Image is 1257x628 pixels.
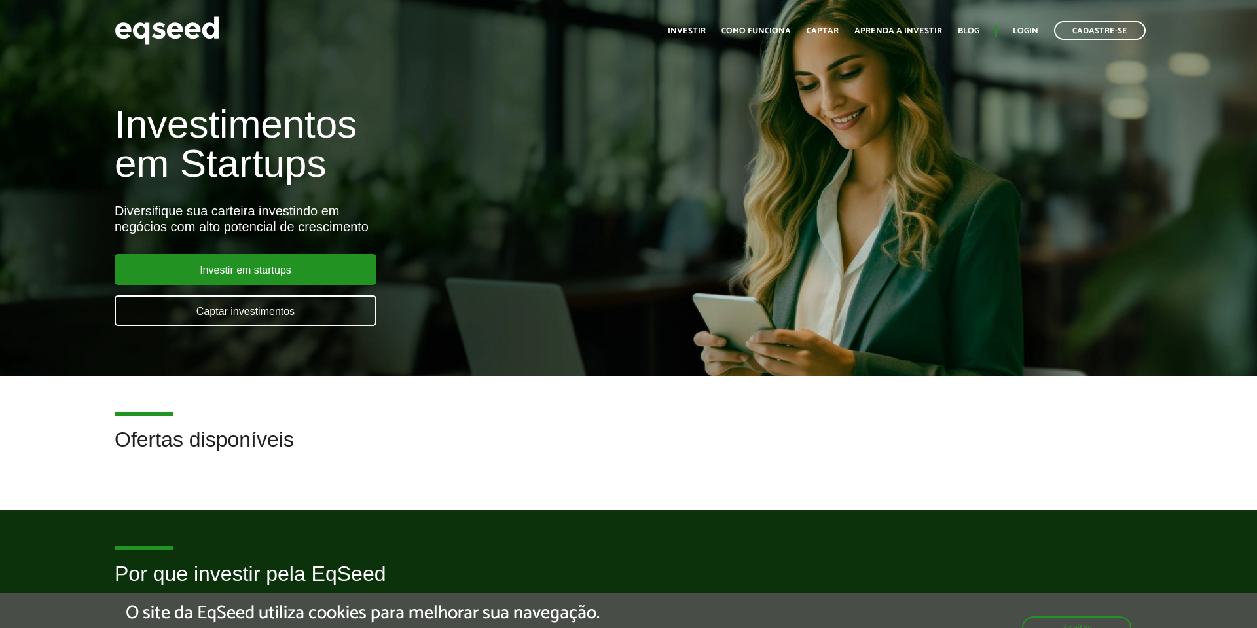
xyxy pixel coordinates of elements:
a: Aprenda a investir [854,27,942,35]
img: EqSeed [115,13,219,48]
h2: Por que investir pela EqSeed [115,563,1142,605]
a: Investir [668,27,706,35]
a: Cadastre-se [1054,21,1146,40]
div: Diversifique sua carteira investindo em negócios com alto potencial de crescimento [115,203,723,234]
a: Login [1013,27,1038,35]
h5: O site da EqSeed utiliza cookies para melhorar sua navegação. [126,603,600,623]
h2: Ofertas disponíveis [115,428,1142,471]
a: Blog [958,27,979,35]
a: Investir em startups [115,254,376,285]
a: Como funciona [721,27,791,35]
a: Captar [807,27,839,35]
h1: Investimentos em Startups [115,105,723,183]
a: Captar investimentos [115,295,376,326]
